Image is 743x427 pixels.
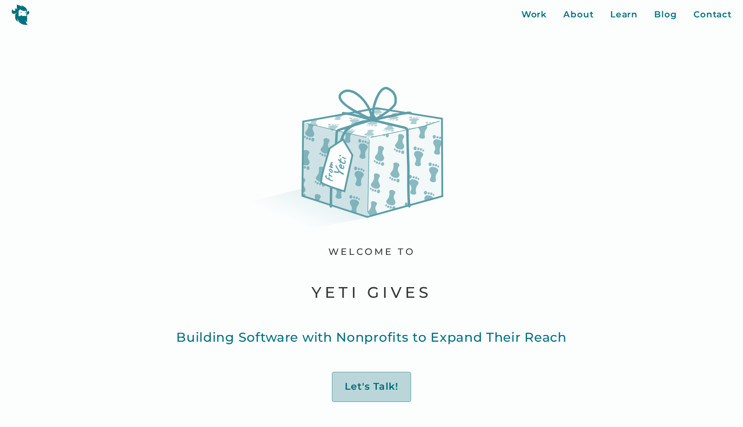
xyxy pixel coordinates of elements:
p: Building Software with Nonprofits to Expand Their Reach [176,327,567,347]
a: Let's Talk! [332,372,411,402]
a: Blog [654,8,677,21]
img: yeti logo icon [11,4,30,25]
img: a gift box from yeti wrapped in bigfoot wrapping paper [247,87,443,230]
a: About [563,8,594,21]
a: Contact [693,8,732,21]
a: Work [521,8,547,21]
div: Let's Talk! [345,381,398,393]
div: welcome to [328,246,415,258]
a: Learn [610,8,638,21]
h1: yeti gives [311,282,432,302]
